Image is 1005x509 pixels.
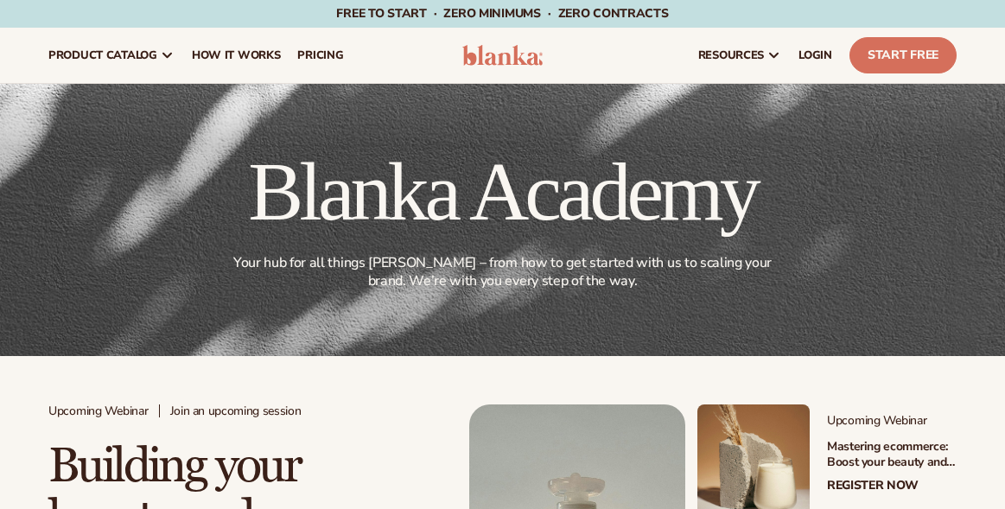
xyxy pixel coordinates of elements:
span: pricing [297,48,343,62]
a: Start Free [849,37,957,73]
a: product catalog [40,28,183,83]
a: How It Works [183,28,289,83]
a: Register Now [827,479,919,493]
span: Upcoming Webinar [827,414,957,429]
img: logo [462,45,544,66]
span: product catalog [48,48,157,62]
h3: Mastering ecommerce: Boost your beauty and wellness sales [827,439,957,470]
a: LOGIN [790,28,841,83]
span: Upcoming Webinar [48,404,149,419]
span: Join an upcoming session [170,404,302,419]
span: Free to start · ZERO minimums · ZERO contracts [336,5,668,22]
a: pricing [289,28,352,83]
a: resources [690,28,790,83]
span: How It Works [192,48,281,62]
p: Your hub for all things [PERSON_NAME] – from how to get started with us to scaling your brand. We... [227,254,779,290]
span: resources [698,48,764,62]
span: LOGIN [798,48,832,62]
h1: Blanka Academy [224,150,782,233]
